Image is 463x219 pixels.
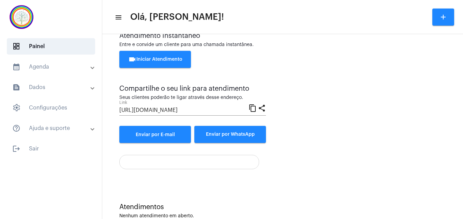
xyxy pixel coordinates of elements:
[130,12,224,23] span: Olá, [PERSON_NAME]!
[5,3,38,31] img: c337f8d0-2252-6d55-8527-ab50248c0d14.png
[119,203,446,211] div: Atendimentos
[119,42,446,47] div: Entre e convide um cliente para uma chamada instantânea.
[439,13,447,21] mat-icon: add
[12,124,91,132] mat-panel-title: Ajuda e suporte
[12,83,20,91] mat-icon: sidenav icon
[115,13,121,21] mat-icon: sidenav icon
[119,95,266,100] div: Seus clientes poderão te ligar através desse endereço.
[119,51,191,68] button: Iniciar Atendimento
[128,57,182,62] span: Iniciar Atendimento
[119,32,446,40] div: Atendimento Instantâneo
[4,120,102,136] mat-expansion-panel-header: sidenav iconAjuda e suporte
[119,214,446,219] div: Nenhum atendimento em aberto.
[136,132,175,137] span: Enviar por E-mail
[12,63,20,71] mat-icon: sidenav icon
[7,38,95,55] span: Painel
[119,85,266,92] div: Compartilhe o seu link para atendimento
[119,126,191,143] a: Enviar por E-mail
[12,42,20,50] span: sidenav icon
[258,104,266,112] mat-icon: share
[12,145,20,153] mat-icon: sidenav icon
[194,126,266,143] button: Enviar por WhatsApp
[206,132,255,137] span: Enviar por WhatsApp
[4,79,102,96] mat-expansion-panel-header: sidenav iconDados
[7,141,95,157] span: Sair
[7,100,95,116] span: Configurações
[12,124,20,132] mat-icon: sidenav icon
[12,104,20,112] span: sidenav icon
[249,104,257,112] mat-icon: content_copy
[128,55,136,63] mat-icon: videocam
[12,63,91,71] mat-panel-title: Agenda
[12,83,91,91] mat-panel-title: Dados
[4,59,102,75] mat-expansion-panel-header: sidenav iconAgenda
